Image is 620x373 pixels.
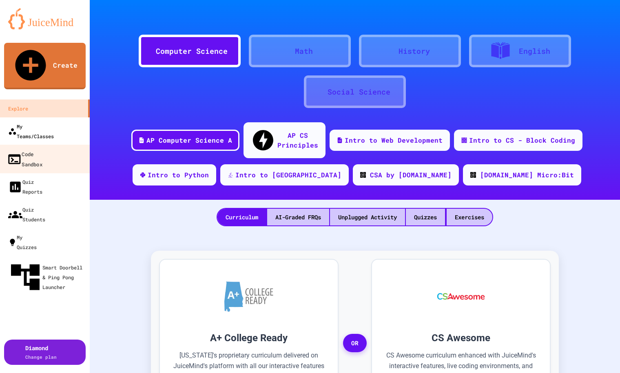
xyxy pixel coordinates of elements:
div: AP Computer Science A [146,135,232,145]
div: My Teams/Classes [8,121,54,141]
div: Quiz Students [8,205,45,224]
span: OR [343,334,367,353]
div: Exercises [447,209,492,225]
div: Explore [8,104,28,113]
div: History [399,46,430,57]
button: DiamondChange plan [4,340,86,365]
div: Curriculum [217,209,266,225]
div: Intro to Python [148,170,209,180]
img: A+ College Ready [224,281,273,312]
span: Change plan [25,354,57,360]
h3: CS Awesome [384,331,538,345]
div: Math [295,46,313,57]
div: Computer Science [156,46,228,57]
div: Intro to [GEOGRAPHIC_DATA] [235,170,341,180]
div: Unplugged Activity [330,209,405,225]
img: CS Awesome [429,272,493,321]
h3: A+ College Ready [172,331,325,345]
div: My Quizzes [8,232,37,252]
div: AP CS Principles [277,130,318,150]
div: Smart Doorbell & Ping Pong Launcher [8,260,86,294]
img: CODE_logo_RGB.png [360,172,366,178]
img: logo-orange.svg [8,8,82,29]
div: Quizzes [406,209,445,225]
div: English [519,46,550,57]
div: Intro to Web Development [345,135,443,145]
div: Quiz Reports [8,177,42,196]
div: Code Sandbox [7,149,42,169]
div: Intro to CS - Block Coding [469,135,575,145]
a: Create [4,43,86,89]
div: [DOMAIN_NAME] Micro:Bit [480,170,574,180]
div: Social Science [328,86,390,97]
img: CODE_logo_RGB.png [470,172,476,178]
div: AI-Graded FRQs [267,209,329,225]
div: CSA by [DOMAIN_NAME] [370,170,452,180]
div: Diamond [25,344,57,361]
